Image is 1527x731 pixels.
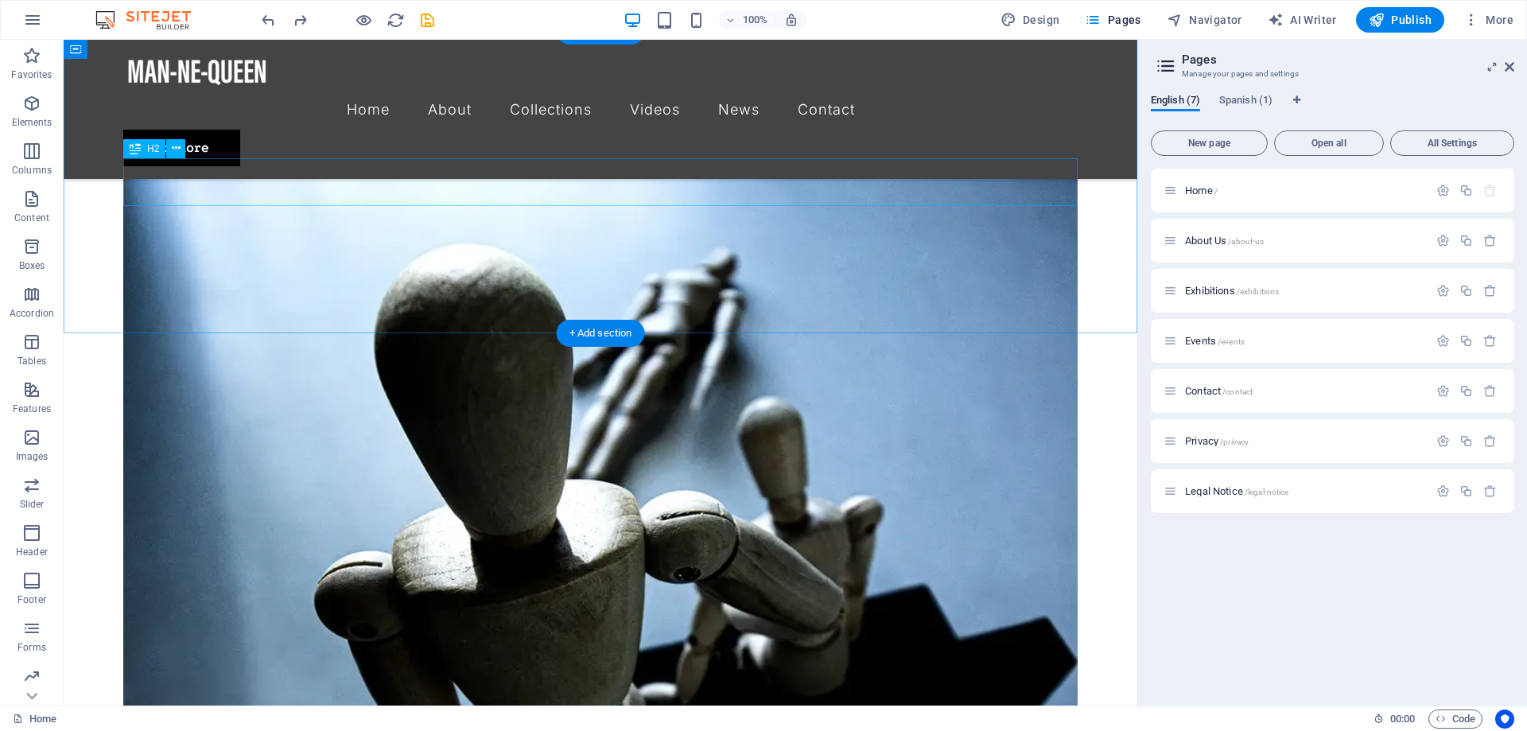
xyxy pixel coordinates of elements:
[1459,284,1473,297] div: Duplicate
[1436,384,1450,398] div: Settings
[291,11,309,29] i: Redo: Add element (Ctrl+Y, ⌘+Y)
[386,10,405,29] button: reload
[994,7,1067,33] button: Design
[1180,336,1428,346] div: Events/events
[1436,184,1450,197] div: Settings
[1219,91,1272,113] span: Spanish (1)
[1261,7,1343,33] button: AI Writer
[1185,385,1253,397] span: Click to open page
[1185,235,1264,247] span: Click to open page
[1369,12,1432,28] span: Publish
[1356,7,1444,33] button: Publish
[1185,485,1288,497] span: Click to open page
[1457,7,1520,33] button: More
[1390,130,1514,156] button: All Settings
[13,402,51,415] p: Features
[1078,7,1147,33] button: Pages
[1483,434,1497,448] div: Remove
[418,10,437,29] button: save
[1459,484,1473,498] div: Duplicate
[13,710,56,729] a: Click to cancel selection. Double-click to open Pages
[17,593,46,606] p: Footer
[1228,237,1264,246] span: /about-us
[1180,185,1428,196] div: Home/
[994,7,1067,33] div: Design (Ctrl+Alt+Y)
[1436,484,1450,498] div: Settings
[1459,334,1473,348] div: Duplicate
[1436,710,1475,729] span: Code
[1167,12,1242,28] span: Navigator
[557,320,645,347] div: + Add section
[1401,713,1404,725] span: :
[1220,437,1249,446] span: /privacy
[1237,287,1280,296] span: /exhibitions
[91,10,211,29] img: Editor Logo
[1185,185,1218,196] span: Click to open page
[354,10,373,29] button: Click here to leave preview mode and continue editing
[1483,334,1497,348] div: Remove
[1483,184,1497,197] div: The startpage cannot be deleted
[1483,234,1497,247] div: Remove
[1483,484,1497,498] div: Remove
[1281,138,1377,148] span: Open all
[387,11,405,29] i: Reload page
[16,450,49,463] p: Images
[418,11,437,29] i: Save (Ctrl+S)
[17,355,46,367] p: Tables
[1459,184,1473,197] div: Duplicate
[1180,486,1428,496] div: Legal Notice/legal-notice
[1160,7,1249,33] button: Navigator
[20,498,45,511] p: Slider
[1222,387,1253,396] span: /contact
[19,259,45,272] p: Boxes
[1428,710,1482,729] button: Code
[1214,187,1218,196] span: /
[1185,435,1249,447] span: Click to open page
[1180,286,1428,296] div: Exhibitions/exhibitions
[1268,12,1337,28] span: AI Writer
[1180,436,1428,446] div: Privacy/privacy
[12,116,52,129] p: Elements
[1463,12,1513,28] span: More
[16,546,48,558] p: Header
[1085,12,1140,28] span: Pages
[259,11,278,29] i: Undo: Add element (Ctrl+Z)
[11,68,52,81] p: Favorites
[1180,386,1428,396] div: Contact/contact
[1459,234,1473,247] div: Duplicate
[1180,235,1428,246] div: About Us/about-us
[1185,335,1245,347] span: Click to open page
[784,13,798,27] i: On resize automatically adjust zoom level to fit chosen device.
[1185,285,1279,297] span: Click to open page
[1459,384,1473,398] div: Duplicate
[1436,234,1450,247] div: Settings
[14,212,49,224] p: Content
[1459,434,1473,448] div: Duplicate
[1483,284,1497,297] div: Remove
[1274,130,1384,156] button: Open all
[1436,434,1450,448] div: Settings
[258,10,278,29] button: undo
[17,641,46,654] p: Forms
[1436,334,1450,348] div: Settings
[290,10,309,29] button: redo
[1390,710,1415,729] span: 00 00
[147,144,159,154] span: H2
[1001,12,1060,28] span: Design
[1158,138,1261,148] span: New page
[1151,94,1514,124] div: Language Tabs
[1245,488,1289,496] span: /legal-notice
[1218,337,1245,346] span: /events
[1151,91,1200,113] span: English (7)
[1397,138,1507,148] span: All Settings
[12,164,52,177] p: Columns
[719,10,775,29] button: 100%
[1436,284,1450,297] div: Settings
[743,10,768,29] h6: 100%
[1182,67,1482,81] h3: Manage your pages and settings
[1182,52,1514,67] h2: Pages
[10,307,54,320] p: Accordion
[1495,710,1514,729] button: Usercentrics
[1483,384,1497,398] div: Remove
[1151,130,1268,156] button: New page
